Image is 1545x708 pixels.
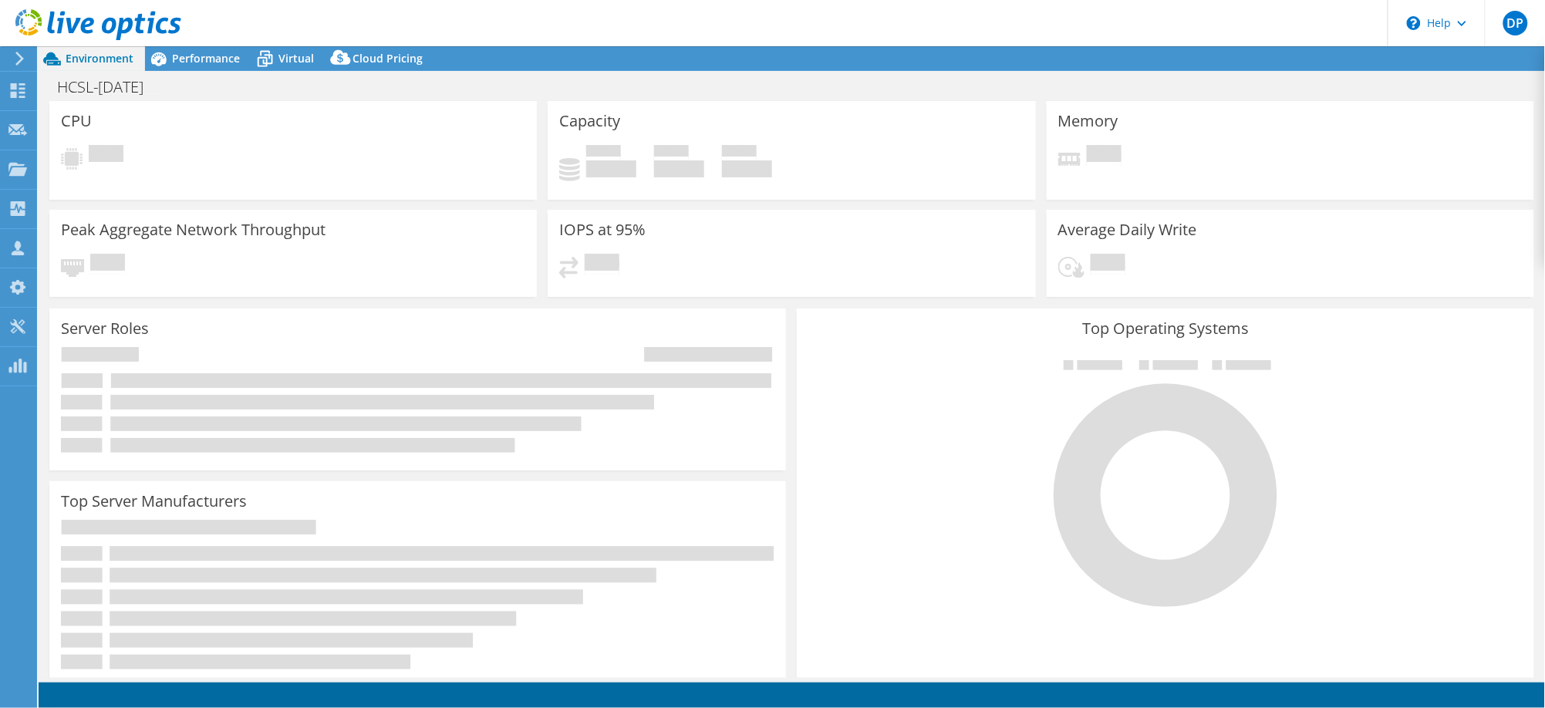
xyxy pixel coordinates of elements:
h3: Server Roles [61,320,149,337]
span: Virtual [278,51,314,66]
span: Pending [89,145,123,166]
h4: 0 GiB [654,160,704,177]
h3: IOPS at 95% [559,221,646,238]
svg: \n [1407,16,1421,30]
h3: Capacity [559,113,620,130]
span: Used [586,145,621,160]
span: Free [654,145,689,160]
h4: 0 GiB [722,160,772,177]
span: Pending [90,254,125,275]
h3: Average Daily Write [1058,221,1197,238]
span: Pending [585,254,619,275]
span: Cloud Pricing [353,51,423,66]
span: Pending [1087,145,1122,166]
h3: Top Operating Systems [808,320,1522,337]
h4: 0 GiB [586,160,636,177]
span: Total [722,145,757,160]
span: Performance [172,51,240,66]
span: DP [1503,11,1528,35]
h3: Top Server Manufacturers [61,493,247,510]
h1: HCSL-[DATE] [50,79,167,96]
span: Pending [1091,254,1125,275]
h3: CPU [61,113,92,130]
h3: Memory [1058,113,1118,130]
span: Environment [66,51,133,66]
h3: Peak Aggregate Network Throughput [61,221,326,238]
